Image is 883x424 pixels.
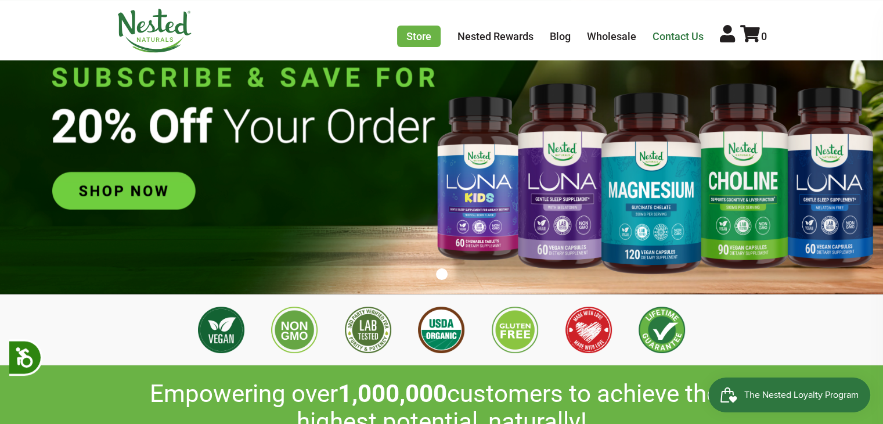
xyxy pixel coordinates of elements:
iframe: Button to open loyalty program pop-up [708,378,871,412]
img: Vegan [198,307,244,353]
a: Blog [550,30,571,42]
img: Lifetime Guarantee [639,307,685,353]
span: 1,000,000 [338,379,447,408]
a: Contact Us [653,30,704,42]
a: Wholesale [587,30,636,42]
img: 3rd Party Lab Tested [345,307,391,353]
img: Gluten Free [492,307,538,353]
img: Nested Naturals [117,9,192,53]
span: 0 [761,30,767,42]
a: Store [397,26,441,47]
button: 1 of 1 [436,268,448,280]
a: Nested Rewards [457,30,534,42]
img: Made with Love [565,307,612,353]
img: Non GMO [271,307,318,353]
img: USDA Organic [418,307,464,353]
a: 0 [740,30,767,42]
